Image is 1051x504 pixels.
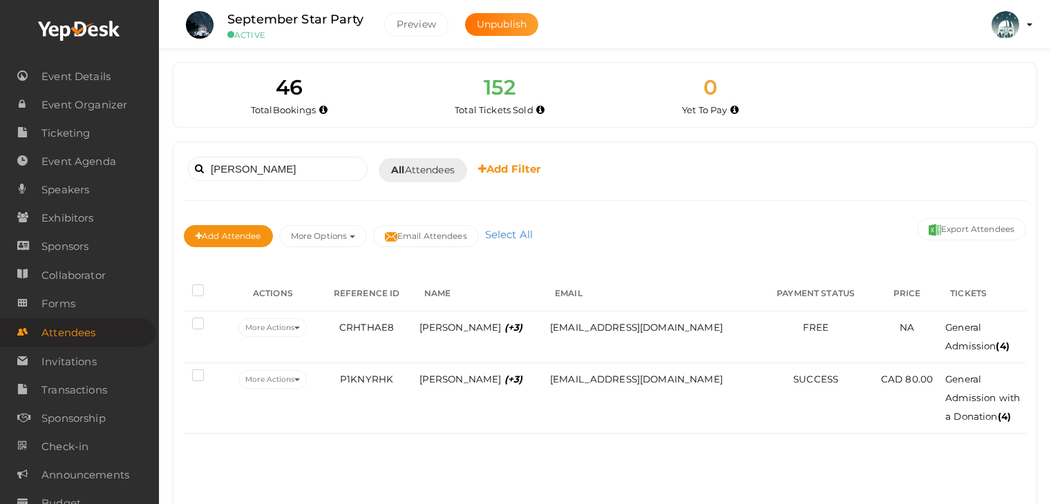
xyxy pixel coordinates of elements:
[881,374,902,385] span: CAD
[477,18,527,30] span: Unpublish
[238,318,307,337] button: More Actions
[550,322,723,333] span: [EMAIL_ADDRESS][DOMAIN_NAME]
[803,322,829,333] span: FREE
[730,106,739,114] i: Accepted and yet to make payment
[41,119,90,147] span: Ticketing
[465,13,538,36] button: Unpublish
[279,225,367,247] button: More Options
[881,374,933,385] span: 80.00
[41,148,116,175] span: Event Agenda
[998,411,1011,422] b: (4)
[41,204,93,232] span: Exhibitors
[419,374,523,385] span: [PERSON_NAME]
[793,374,838,385] span: SUCCESS
[41,348,97,376] span: Invitations
[238,370,307,389] button: More Actions
[550,374,723,385] span: [EMAIL_ADDRESS][DOMAIN_NAME]
[419,322,523,333] span: [PERSON_NAME]
[41,63,111,90] span: Event Details
[273,104,316,115] span: Bookings
[416,277,547,311] th: NAME
[504,322,523,333] i: (+3)
[340,374,393,385] span: P1KNYRHK
[391,163,455,177] span: Attendees
[334,288,400,298] span: REFERENCE ID
[917,218,1026,240] button: Export Attendees
[41,262,106,289] span: Collaborator
[339,322,394,333] span: CRHTHAE8
[482,228,536,241] a: Select All
[872,277,942,311] th: PRICE
[188,157,368,181] input: Search attendee
[319,106,328,114] i: Total number of bookings
[228,277,318,311] th: ACTIONS
[227,10,363,30] label: September Star Party
[186,11,214,39] img: 7MAUYWPU_small.jpeg
[276,75,303,100] span: 46
[929,224,941,236] img: excel.svg
[478,162,541,175] b: Add Filter
[41,319,95,347] span: Attendees
[504,374,523,385] i: (+3)
[992,11,1019,39] img: KH323LD6_small.jpeg
[547,277,759,311] th: EMAIL
[41,176,89,204] span: Speakers
[759,277,872,311] th: PAYMENT STATUS
[41,433,88,461] span: Check-in
[385,231,397,243] img: mail-filled.svg
[945,374,1020,422] span: General Admission with a Donation
[41,290,75,318] span: Forms
[900,322,914,333] span: NA
[41,91,127,119] span: Event Organizer
[227,30,363,40] small: ACTIVE
[41,461,129,489] span: Announcements
[942,277,1026,311] th: TICKETS
[384,12,448,37] button: Preview
[251,104,316,115] span: Total
[682,104,727,115] span: Yet To Pay
[536,106,545,114] i: Total number of tickets sold
[945,322,1010,351] span: General Admission
[391,164,404,176] b: All
[373,225,479,247] button: Email Attendees
[996,340,1009,351] b: (4)
[703,75,717,100] span: 0
[184,225,273,247] button: Add Attendee
[41,233,88,260] span: Sponsors
[484,75,515,100] span: 152
[41,376,107,404] span: Transactions
[41,405,106,432] span: Sponsorship
[455,104,533,115] span: Total Tickets Sold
